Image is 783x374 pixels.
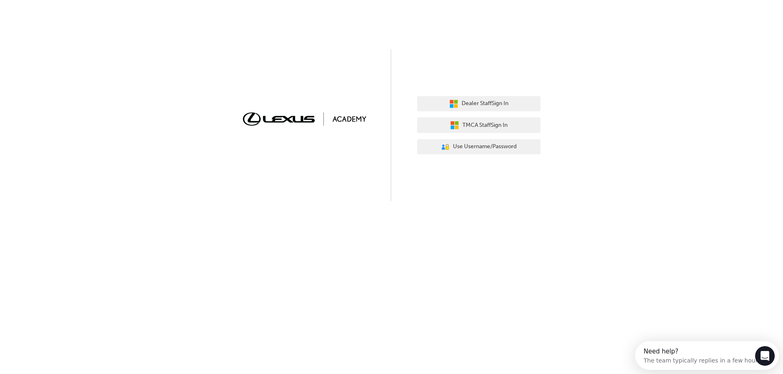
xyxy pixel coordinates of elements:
img: Trak [243,112,366,125]
button: Use Username/Password [417,139,540,155]
div: The team typically replies in a few hours. [9,14,127,22]
div: Open Intercom Messenger [3,3,152,26]
button: TMCA StaffSign In [417,117,540,133]
span: TMCA Staff Sign In [462,121,508,130]
iframe: Intercom live chat [755,346,775,366]
div: Need help? [9,7,127,14]
span: Dealer Staff Sign In [462,99,508,108]
button: Dealer StaffSign In [417,96,540,112]
span: Use Username/Password [453,142,517,151]
iframe: Intercom live chat discovery launcher [635,341,779,370]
